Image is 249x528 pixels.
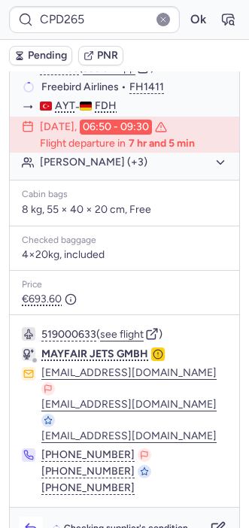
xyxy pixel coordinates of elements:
[100,329,144,341] button: see flight
[40,120,167,135] div: [DATE],
[80,120,152,135] time: 06:50 - 09:30
[78,46,123,65] button: PNR
[22,293,77,305] span: €693.60
[129,138,195,150] time: 7 hr and 5 min
[186,8,210,32] button: Ok
[22,203,227,217] p: 8 kg, 55 × 40 × 20 cm, Free
[22,249,105,261] span: 4×20kg, included
[40,100,227,114] div: -
[41,399,217,411] button: [EMAIL_ADDRESS][DOMAIN_NAME]
[40,156,227,169] button: [PERSON_NAME] (+3)
[40,138,195,150] p: Flight departure in
[41,327,227,341] div: ( )
[9,46,72,65] button: Pending
[41,347,148,360] span: MAYFAIR JETS GMBH
[41,448,135,462] button: [PHONE_NUMBER]
[41,80,119,94] span: Freebird Airlines
[22,235,227,246] div: Checked baggage
[41,465,135,478] button: [PHONE_NUMBER]
[22,280,227,290] div: Price
[55,100,75,112] span: AYT
[28,50,67,62] span: Pending
[22,190,227,200] div: Cabin bags
[41,481,135,495] button: [PHONE_NUMBER]
[41,80,227,94] div: •
[129,81,164,93] button: FH1411
[41,329,96,341] button: 519000633
[41,367,217,379] button: [EMAIL_ADDRESS][DOMAIN_NAME]
[9,6,180,33] input: PNR Reference
[97,50,118,62] span: PNR
[95,100,117,112] span: FDH
[41,430,217,442] button: [EMAIL_ADDRESS][DOMAIN_NAME]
